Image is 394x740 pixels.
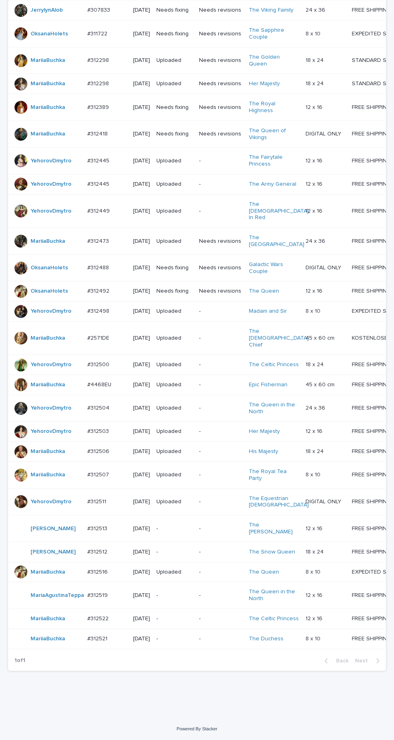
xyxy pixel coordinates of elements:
[352,403,393,412] p: FREE SHIPPING - preview in 1-2 business days, after your approval delivery will take 5-10 b.d.
[31,381,65,388] a: MariiaBuchka
[87,5,112,14] p: #307833
[352,567,393,576] p: EXPEDITED SHIPPING - preview in 1 business day; delivery up to 5 business days after your approval.
[133,615,150,622] p: [DATE]
[352,614,393,622] p: FREE SHIPPING - preview in 1-2 business days, after your approval delivery will take 5-10 b.d.
[306,102,324,111] p: 12 x 16
[87,55,111,64] p: #312298
[156,308,193,315] p: Uploaded
[199,308,242,315] p: -
[306,306,322,315] p: 8 x 10
[306,5,327,14] p: 24 x 36
[352,206,393,215] p: FREE SHIPPING - preview in 1-2 business days, after your approval delivery will take 5-10 b.d.
[306,524,324,532] p: 12 x 16
[306,156,324,164] p: 12 x 16
[249,569,279,576] a: The Queen
[31,104,65,111] a: MariiaBuchka
[133,525,150,532] p: [DATE]
[31,31,68,37] a: OksanaHolets
[31,569,65,576] a: MariiaBuchka
[133,158,150,164] p: [DATE]
[156,549,193,556] p: -
[249,308,287,315] a: Madam and Sir
[249,54,299,68] a: The Golden Queen
[318,657,352,664] button: Back
[133,635,150,642] p: [DATE]
[199,569,242,576] p: -
[87,333,111,342] p: #2571DE
[133,428,150,435] p: [DATE]
[156,31,193,37] p: Needs fixing
[352,657,386,664] button: Next
[352,79,393,87] p: STANDARD SHIPPING - Up to 4 weeks
[306,236,327,245] p: 24 x 36
[31,428,72,435] a: YehorovDmytro
[199,57,242,64] p: Needs revisions
[249,381,287,388] a: Epic Fisherman
[352,333,393,342] p: KOSTENLOSER VERSAND - Vorschau in 1-2 Werktagen, nach Genehmigung 10-12 Werktage Lieferung
[156,264,193,271] p: Needs fixing
[31,131,65,137] a: MariiaBuchka
[331,658,349,664] span: Back
[87,547,109,556] p: #312512
[352,447,393,455] p: FREE SHIPPING - preview in 1-2 business days, after your approval delivery will take 5-10 b.d.
[156,615,193,622] p: -
[306,403,327,412] p: 24 x 36
[199,525,242,532] p: -
[249,7,293,14] a: The Viking Family
[133,288,150,295] p: [DATE]
[306,426,324,435] p: 12 x 16
[306,497,343,505] p: DIGITAL ONLY
[156,635,193,642] p: -
[249,428,280,435] a: Her Majesty
[306,447,325,455] p: 18 x 24
[199,208,242,215] p: -
[87,179,111,188] p: #312445
[249,100,299,114] a: The Royal Highness
[352,470,393,478] p: FREE SHIPPING - preview in 1-2 business days, after your approval delivery will take 5-10 b.d.
[199,498,242,505] p: -
[87,567,109,576] p: #312516
[352,29,393,37] p: EXPEDITED SHIPPING - preview in 1 business day; delivery up to 5 business days after your approval.
[352,426,393,435] p: FREE SHIPPING - preview in 1-2 business days, after your approval delivery will take 5-10 b.d.
[87,447,111,455] p: #312506
[199,381,242,388] p: -
[156,57,193,64] p: Uploaded
[133,308,150,315] p: [DATE]
[31,549,76,556] a: [PERSON_NAME]
[156,592,193,599] p: -
[306,547,325,556] p: 18 x 24
[156,80,193,87] p: Uploaded
[352,263,393,271] p: FREE SHIPPING - preview in 1-2 business days, after your approval delivery will take 5-10 b.d.
[87,306,111,315] p: #312498
[249,201,309,221] a: The [DEMOGRAPHIC_DATA] In Red
[249,27,299,41] a: The Sapphire Couple
[306,360,325,368] p: 18 x 24
[249,154,299,168] a: The Fairytale Princess
[199,7,242,14] p: Needs revisions
[352,634,393,642] p: FREE SHIPPING - preview in 1-2 business days, after your approval delivery will take 5-10 b.d.
[133,448,150,455] p: [DATE]
[87,29,109,37] p: #311722
[31,57,65,64] a: MariiaBuchka
[199,181,242,188] p: -
[352,102,393,111] p: FREE SHIPPING - preview in 1-2 business days, after your approval delivery will take 5-10 b.d.
[31,181,72,188] a: YehorovDmytro
[31,7,63,14] a: JerrylynAlob
[249,402,299,415] a: The Queen in the North
[306,129,343,137] p: DIGITAL ONLY
[133,405,150,412] p: [DATE]
[306,380,336,388] p: 45 x 60 cm
[199,361,242,368] p: -
[31,361,72,368] a: YehorovDmytro
[156,335,193,342] p: Uploaded
[133,238,150,245] p: [DATE]
[156,361,193,368] p: Uploaded
[8,651,32,670] p: 1 of 1
[176,726,217,731] a: Powered By Stacker
[87,129,109,137] p: #312418
[352,179,393,188] p: FREE SHIPPING - preview in 1-2 business days, after your approval delivery will take 5-10 b.d.
[31,208,72,215] a: YehorovDmytro
[133,498,150,505] p: [DATE]
[31,448,65,455] a: MariiaBuchka
[87,614,110,622] p: #312522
